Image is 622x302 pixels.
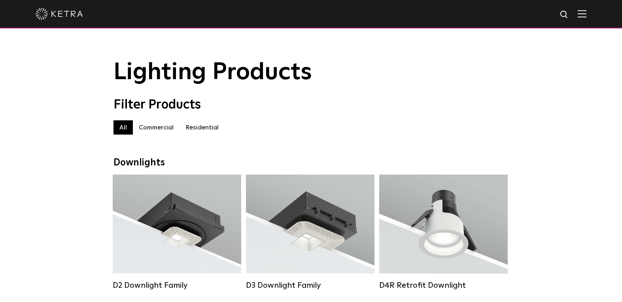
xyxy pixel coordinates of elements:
img: Hamburger%20Nav.svg [578,10,586,17]
a: D4R Retrofit Downlight Lumen Output:800Colors:White / BlackBeam Angles:15° / 25° / 40° / 60°Watta... [379,175,508,292]
a: D3 Downlight Family Lumen Output:700 / 900 / 1100Colors:White / Black / Silver / Bronze / Paintab... [246,175,374,292]
div: D2 Downlight Family [113,281,241,290]
span: Lighting Products [113,61,312,84]
div: Filter Products [113,97,509,112]
div: D4R Retrofit Downlight [379,281,508,290]
img: search icon [560,10,569,20]
div: Downlights [113,157,509,169]
img: ketra-logo-2019-white [36,8,83,20]
label: Commercial [133,120,180,135]
div: D3 Downlight Family [246,281,374,290]
a: D2 Downlight Family Lumen Output:1200Colors:White / Black / Gloss Black / Silver / Bronze / Silve... [113,175,241,292]
label: Residential [180,120,225,135]
label: All [113,120,133,135]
